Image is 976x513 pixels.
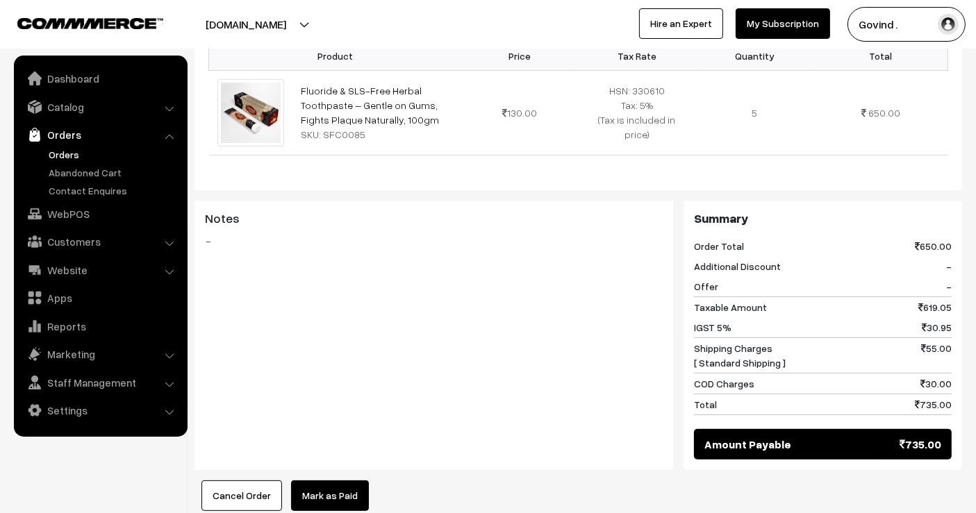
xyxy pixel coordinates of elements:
[157,7,335,42] button: [DOMAIN_NAME]
[17,201,183,226] a: WebPOS
[17,258,183,283] a: Website
[17,370,183,395] a: Staff Management
[922,320,952,335] span: 30.95
[17,314,183,339] a: Reports
[900,436,941,453] span: 735.00
[17,14,139,31] a: COMMMERCE
[694,239,744,253] span: Order Total
[17,94,183,119] a: Catalog
[736,8,830,39] a: My Subscription
[205,211,663,226] h3: Notes
[17,398,183,423] a: Settings
[813,42,948,70] th: Total
[291,480,369,511] a: Mark as Paid
[694,259,781,274] span: Additional Discount
[45,147,183,162] a: Orders
[301,127,452,142] div: SKU: SFC0085
[17,285,183,310] a: Apps
[17,18,163,28] img: COMMMERCE
[847,7,966,42] button: Govind .
[938,14,959,35] img: user
[915,239,952,253] span: 650.00
[17,342,183,367] a: Marketing
[599,85,676,140] span: HSN: 330610 Tax: 5% (Tax is included in price)
[45,183,183,198] a: Contact Enquires
[946,279,952,294] span: -
[694,397,717,412] span: Total
[461,42,578,70] th: Price
[694,279,718,294] span: Offer
[921,341,952,370] span: 55.00
[17,229,183,254] a: Customers
[915,397,952,412] span: 735.00
[868,107,900,119] span: 650.00
[17,122,183,147] a: Orders
[205,233,663,249] blockquote: -
[217,79,285,146] img: cowpathy-sls-free-toothpaste.jpg
[918,300,952,314] span: 619.05
[752,107,757,119] span: 5
[946,259,952,274] span: -
[694,376,754,391] span: COD Charges
[45,165,183,180] a: Abandoned Cart
[694,341,786,370] span: Shipping Charges [ Standard Shipping ]
[696,42,813,70] th: Quantity
[704,436,791,453] span: Amount Payable
[694,320,731,335] span: IGST 5%
[209,42,461,70] th: Product
[17,66,183,91] a: Dashboard
[301,85,439,126] a: Fluoride & SLS-Free Herbal Toothpaste – Gentle on Gums, Fights Plaque Naturally, 100gm
[201,480,282,511] button: Cancel Order
[920,376,952,391] span: 30.00
[578,42,695,70] th: Tax Rate
[694,211,952,226] h3: Summary
[639,8,723,39] a: Hire an Expert
[502,107,537,119] span: 130.00
[694,300,767,314] span: Taxable Amount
